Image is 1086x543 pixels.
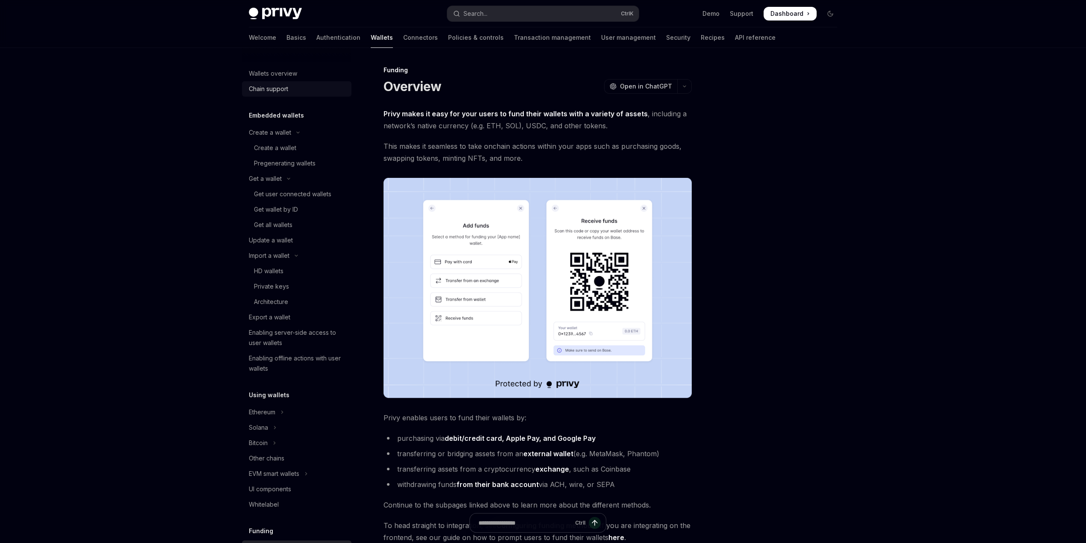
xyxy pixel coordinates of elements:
button: Open search [447,6,639,21]
div: Get wallet by ID [254,204,298,215]
div: Other chains [249,453,284,463]
img: images/Funding.png [384,178,692,398]
a: Enabling server-side access to user wallets [242,325,351,351]
a: HD wallets [242,263,351,279]
div: Enabling offline actions with user wallets [249,353,346,374]
input: Ask a question... [478,513,572,532]
h5: Using wallets [249,390,289,400]
a: Support [730,9,753,18]
div: Wallets overview [249,68,297,79]
a: API reference [735,27,776,48]
a: Authentication [316,27,360,48]
button: Toggle Bitcoin section [242,435,351,451]
li: transferring assets from a cryptocurrency , such as Coinbase [384,463,692,475]
a: User management [601,27,656,48]
a: Get wallet by ID [242,202,351,217]
div: UI components [249,484,291,494]
a: Private keys [242,279,351,294]
a: from their bank account [457,480,539,489]
div: Get a wallet [249,174,282,184]
div: Search... [463,9,487,19]
a: UI components [242,481,351,497]
div: Chain support [249,84,288,94]
div: Pregenerating wallets [254,158,316,168]
div: Bitcoin [249,438,268,448]
li: transferring or bridging assets from an (e.g. MetaMask, Phantom) [384,448,692,460]
a: Other chains [242,451,351,466]
button: Toggle Solana section [242,420,351,435]
a: Get all wallets [242,217,351,233]
h5: Embedded wallets [249,110,304,121]
button: Toggle Ethereum section [242,404,351,420]
div: Get all wallets [254,220,292,230]
a: Dashboard [764,7,817,21]
div: Private keys [254,281,289,292]
div: Funding [384,66,692,74]
button: Toggle dark mode [823,7,837,21]
a: Get user connected wallets [242,186,351,202]
a: external wallet [523,449,573,458]
a: Welcome [249,27,276,48]
a: Transaction management [514,27,591,48]
span: , including a network’s native currency (e.g. ETH, SOL), USDC, and other tokens. [384,108,692,132]
h5: Funding [249,526,273,536]
button: Toggle Get a wallet section [242,171,351,186]
span: This makes it seamless to take onchain actions within your apps such as purchasing goods, swappin... [384,140,692,164]
a: Basics [286,27,306,48]
div: Import a wallet [249,251,289,261]
button: Toggle Import a wallet section [242,248,351,263]
a: Wallets overview [242,66,351,81]
button: Open in ChatGPT [604,79,677,94]
button: Toggle EVM smart wallets section [242,466,351,481]
strong: exchange [535,465,569,473]
a: Enabling offline actions with user wallets [242,351,351,376]
div: Get user connected wallets [254,189,331,199]
a: Create a wallet [242,140,351,156]
div: Whitelabel [249,499,279,510]
li: purchasing via [384,432,692,444]
a: Demo [702,9,720,18]
span: Ctrl K [621,10,634,17]
div: EVM smart wallets [249,469,299,479]
a: Policies & controls [448,27,504,48]
div: Enabling server-side access to user wallets [249,328,346,348]
li: withdrawing funds via ACH, wire, or SEPA [384,478,692,490]
span: Privy enables users to fund their wallets by: [384,412,692,424]
div: Create a wallet [254,143,296,153]
strong: Privy makes it easy for your users to fund their wallets with a variety of assets [384,109,648,118]
div: Export a wallet [249,312,290,322]
button: Toggle Create a wallet section [242,125,351,140]
div: Update a wallet [249,235,293,245]
a: Recipes [701,27,725,48]
a: Security [666,27,691,48]
a: Update a wallet [242,233,351,248]
a: Wallets [371,27,393,48]
a: Chain support [242,81,351,97]
a: debit/credit card, Apple Pay, and Google Pay [445,434,596,443]
a: Pregenerating wallets [242,156,351,171]
img: dark logo [249,8,302,20]
span: Continue to the subpages linked above to learn more about the different methods. [384,499,692,511]
div: Architecture [254,297,288,307]
a: Architecture [242,294,351,310]
a: Connectors [403,27,438,48]
h1: Overview [384,79,441,94]
div: Create a wallet [249,127,291,138]
a: Export a wallet [242,310,351,325]
a: Whitelabel [242,497,351,512]
div: Solana [249,422,268,433]
button: Send message [589,517,601,529]
span: Open in ChatGPT [620,82,672,91]
div: Ethereum [249,407,275,417]
div: HD wallets [254,266,283,276]
a: exchange [535,465,569,474]
span: Dashboard [770,9,803,18]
